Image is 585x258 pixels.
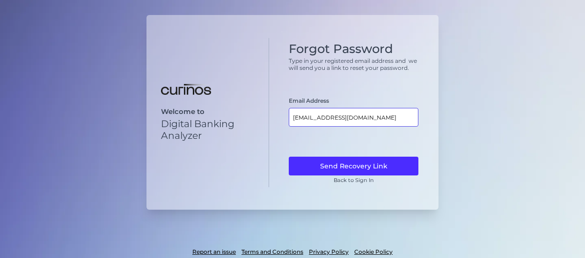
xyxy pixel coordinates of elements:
[289,108,418,127] input: Email
[161,107,260,116] p: Welcome to
[161,84,211,95] img: Digital Banking Analyzer
[309,247,349,257] a: Privacy Policy
[161,118,260,141] p: Digital Banking Analyzer
[354,247,393,257] a: Cookie Policy
[289,157,418,175] button: Send Recovery Link
[289,42,418,56] h1: Forgot Password
[241,247,303,257] a: Terms and Conditions
[289,57,418,71] p: Type in your registered email address and we will send you a link to reset your password.
[192,247,236,257] a: Report an issue
[334,177,374,183] a: Back to Sign In
[289,97,329,104] label: Email Address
